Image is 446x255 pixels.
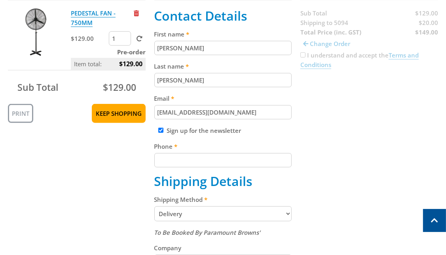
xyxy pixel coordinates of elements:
h2: Contact Details [154,8,292,23]
label: Email [154,94,292,103]
span: $129.00 [103,81,136,94]
label: Company [154,243,292,253]
a: Print [8,104,33,123]
input: Please enter your email address. [154,105,292,119]
label: Shipping Method [154,195,292,204]
span: $129.00 [119,58,142,70]
label: Sign up for the newsletter [167,127,241,134]
label: First name [154,29,292,39]
label: Phone [154,142,292,151]
a: PEDESTAL FAN - 750MM [71,9,116,27]
input: Please enter your first name. [154,41,292,55]
h2: Shipping Details [154,174,292,189]
span: Sub Total [17,81,58,94]
p: Pre-order [71,47,146,57]
a: Keep Shopping [92,104,146,123]
select: Please select a shipping method. [154,206,292,221]
label: Last name [154,61,292,71]
input: Please enter your last name. [154,73,292,87]
p: Item total: [71,58,146,70]
a: Remove from cart [134,9,139,17]
em: To Be Booked By Paramount Browns' [154,228,261,236]
input: Please enter your telephone number. [154,153,292,167]
p: $129.00 [71,34,107,43]
img: PEDESTAL FAN - 750MM [12,8,59,56]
